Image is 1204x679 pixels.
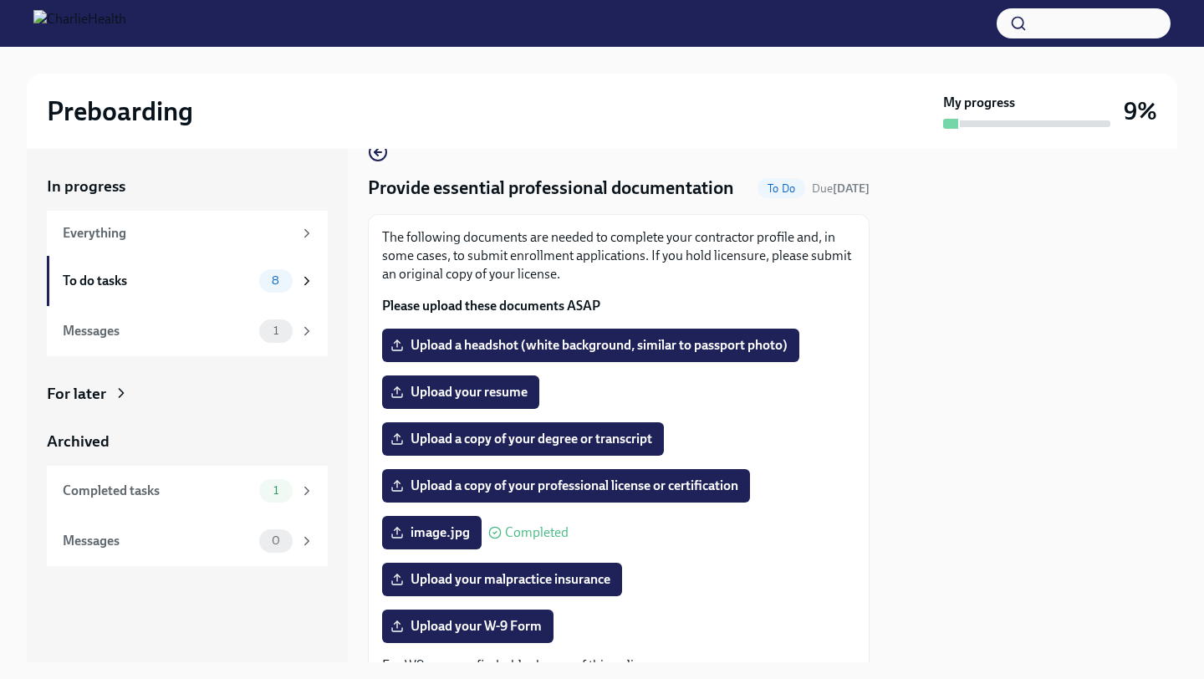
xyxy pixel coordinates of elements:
[47,431,328,452] a: Archived
[382,610,554,643] label: Upload your W-9 Form
[262,274,289,287] span: 8
[47,383,328,405] a: For later
[394,524,470,541] span: image.jpg
[47,383,106,405] div: For later
[47,176,328,197] a: In progress
[263,324,288,337] span: 1
[394,618,542,635] span: Upload your W-9 Form
[382,516,482,549] label: image.jpg
[758,182,805,195] span: To Do
[394,431,652,447] span: Upload a copy of your degree or transcript
[47,256,328,306] a: To do tasks8
[833,181,870,196] strong: [DATE]
[368,176,734,201] h4: Provide essential professional documentation
[47,306,328,356] a: Messages1
[812,181,870,196] span: Due
[394,384,528,401] span: Upload your resume
[382,469,750,503] label: Upload a copy of your professional license or certification
[33,10,126,37] img: CharlieHealth
[63,482,253,500] div: Completed tasks
[47,516,328,566] a: Messages0
[382,656,855,675] p: For W9, you can find a blank copy of this online.
[47,211,328,256] a: Everything
[812,181,870,197] span: August 23rd, 2025 09:00
[63,224,293,242] div: Everything
[382,563,622,596] label: Upload your malpractice insurance
[47,94,193,128] h2: Preboarding
[382,298,600,314] strong: Please upload these documents ASAP
[263,484,288,497] span: 1
[382,329,799,362] label: Upload a headshot (white background, similar to passport photo)
[63,322,253,340] div: Messages
[262,534,290,547] span: 0
[382,422,664,456] label: Upload a copy of your degree or transcript
[505,526,569,539] span: Completed
[394,337,788,354] span: Upload a headshot (white background, similar to passport photo)
[943,94,1015,112] strong: My progress
[382,228,855,283] p: The following documents are needed to complete your contractor profile and, in some cases, to sub...
[394,571,610,588] span: Upload your malpractice insurance
[1124,96,1157,126] h3: 9%
[63,272,253,290] div: To do tasks
[63,532,253,550] div: Messages
[394,477,738,494] span: Upload a copy of your professional license or certification
[47,466,328,516] a: Completed tasks1
[382,375,539,409] label: Upload your resume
